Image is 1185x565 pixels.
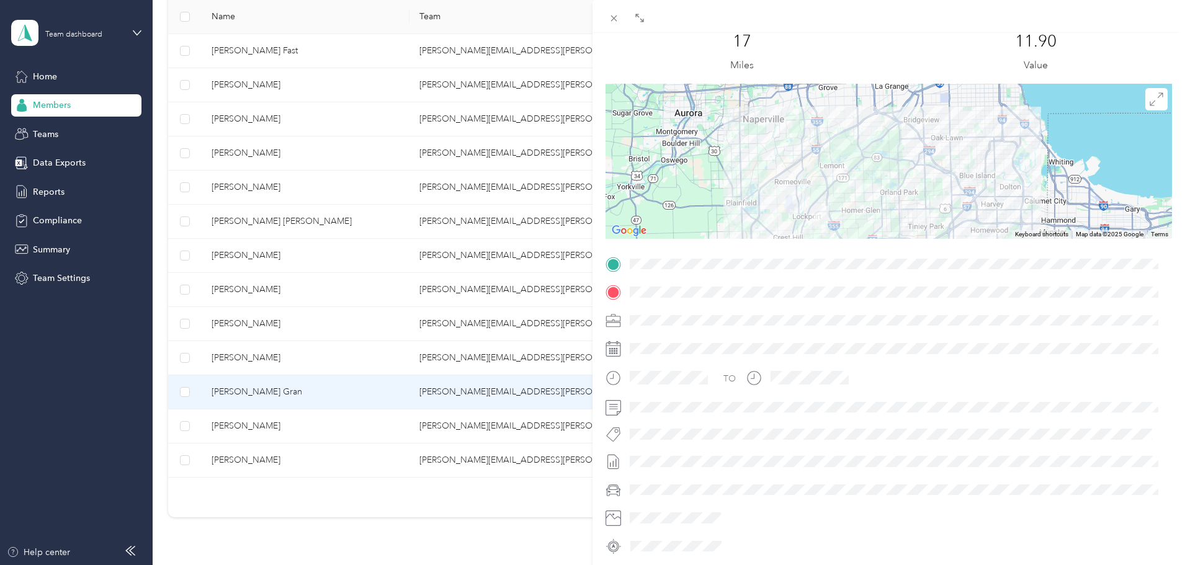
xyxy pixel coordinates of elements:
[1015,230,1068,239] button: Keyboard shortcuts
[723,372,736,385] div: TO
[733,32,751,51] p: 17
[609,223,650,239] a: Open this area in Google Maps (opens a new window)
[1015,32,1057,51] p: 11.90
[1151,231,1168,238] a: Terms (opens in new tab)
[609,223,650,239] img: Google
[1076,231,1143,238] span: Map data ©2025 Google
[730,58,754,73] p: Miles
[1116,496,1185,565] iframe: Everlance-gr Chat Button Frame
[1024,58,1048,73] p: Value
